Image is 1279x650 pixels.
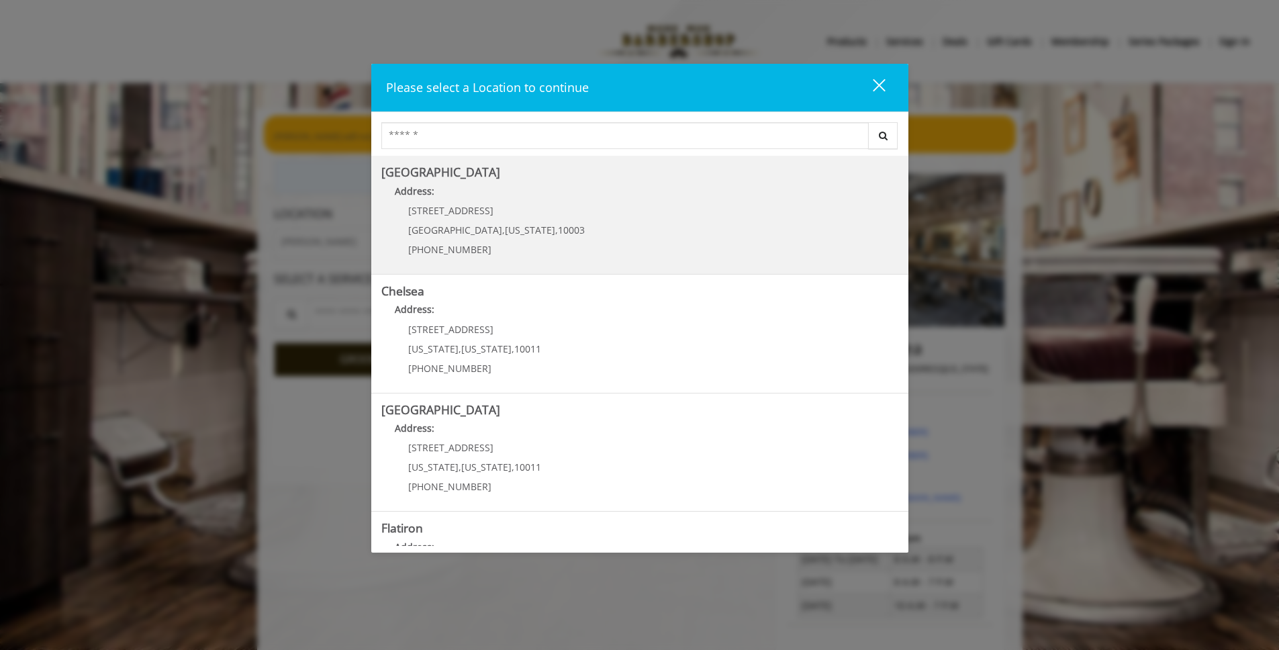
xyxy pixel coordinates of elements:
[512,461,514,473] span: ,
[514,461,541,473] span: 10011
[408,441,493,454] span: [STREET_ADDRESS]
[381,520,423,536] b: Flatiron
[558,224,585,236] span: 10003
[408,243,491,256] span: [PHONE_NUMBER]
[408,480,491,493] span: [PHONE_NUMBER]
[381,122,869,149] input: Search Center
[408,224,502,236] span: [GEOGRAPHIC_DATA]
[461,342,512,355] span: [US_STATE]
[381,122,898,156] div: Center Select
[505,224,555,236] span: [US_STATE]
[395,185,434,197] b: Address:
[512,342,514,355] span: ,
[461,461,512,473] span: [US_STATE]
[875,131,891,140] i: Search button
[408,342,459,355] span: [US_STATE]
[408,323,493,336] span: [STREET_ADDRESS]
[408,204,493,217] span: [STREET_ADDRESS]
[381,283,424,299] b: Chelsea
[395,303,434,316] b: Address:
[459,461,461,473] span: ,
[408,362,491,375] span: [PHONE_NUMBER]
[395,541,434,553] b: Address:
[381,164,500,180] b: [GEOGRAPHIC_DATA]
[395,422,434,434] b: Address:
[502,224,505,236] span: ,
[386,79,589,95] span: Please select a Location to continue
[555,224,558,236] span: ,
[848,74,894,101] button: close dialog
[408,461,459,473] span: [US_STATE]
[459,342,461,355] span: ,
[381,402,500,418] b: [GEOGRAPHIC_DATA]
[514,342,541,355] span: 10011
[857,78,884,98] div: close dialog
